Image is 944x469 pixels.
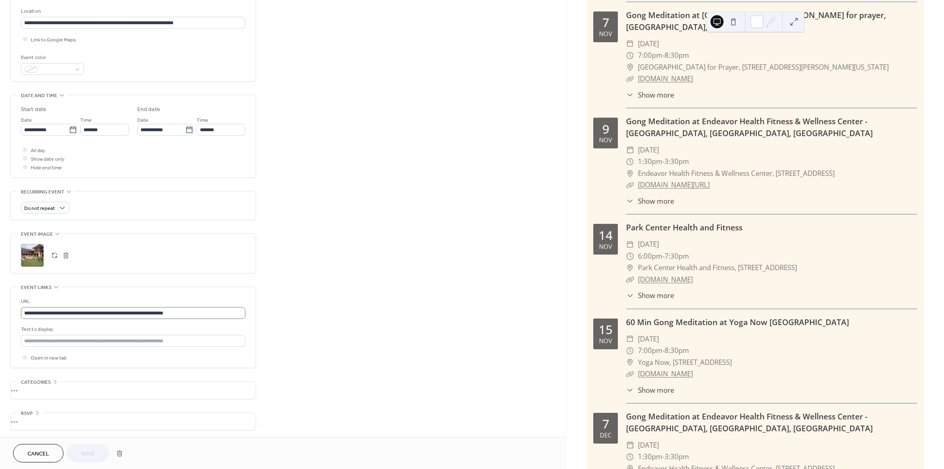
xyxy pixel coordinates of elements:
div: ​ [626,345,634,357]
div: Location [21,7,244,16]
button: Cancel [13,444,64,462]
span: [DATE] [638,439,659,451]
span: 1:30pm [638,156,663,168]
div: ​ [626,196,634,206]
span: [DATE] [638,333,659,345]
div: Nov [599,338,612,344]
div: ; [21,244,44,267]
div: URL [21,297,244,306]
div: ​ [626,38,634,50]
span: Time [80,116,92,125]
span: Link to Google Maps [31,36,76,44]
span: Event links [21,283,52,292]
div: ​ [626,274,634,286]
a: 60 Min Gong Meditation at Yoga Now [GEOGRAPHIC_DATA] [626,316,849,328]
div: ​ [626,451,634,463]
div: Nov [599,244,612,250]
span: [DATE] [638,239,659,250]
span: 8:30pm [665,50,689,61]
a: Park Center Health and Fitness [626,222,742,233]
button: ​Show more [626,90,674,100]
div: Nov [599,31,612,37]
div: ​ [626,61,634,73]
span: Event image [21,230,53,239]
a: Gong Meditation at Endeavor Health Fitness & Wellness Center - [GEOGRAPHIC_DATA], [GEOGRAPHIC_DAT... [626,411,873,434]
div: 15 [599,323,613,336]
span: Recurring event [21,188,64,196]
span: - [663,250,665,262]
span: Show date only [31,155,64,164]
span: Cancel [27,450,49,458]
a: [DOMAIN_NAME] [638,369,693,378]
div: ​ [626,73,634,85]
span: Open in new tab [31,354,67,362]
div: ​ [626,385,634,395]
span: - [663,156,665,168]
span: - [663,345,665,357]
span: Date [137,116,148,125]
span: Date and time [21,91,57,100]
a: Gong Meditation at Endeavor Health Fitness & Wellness Center - [GEOGRAPHIC_DATA], [GEOGRAPHIC_DAT... [626,116,873,139]
span: Time [197,116,208,125]
a: [DOMAIN_NAME][URL] [638,180,710,189]
span: 1:30pm [638,451,663,463]
div: ​ [626,168,634,180]
a: [DOMAIN_NAME] [638,74,693,83]
span: 3:30pm [665,451,689,463]
span: Categories [21,378,51,387]
a: [DOMAIN_NAME] [638,275,693,284]
div: ​ [626,290,634,301]
span: [GEOGRAPHIC_DATA] for Prayer, [STREET_ADDRESS][PERSON_NAME][US_STATE] [638,61,889,73]
button: ​Show more [626,290,674,301]
span: Show more [638,196,674,206]
span: Park Center Health and Fitness, [STREET_ADDRESS] [638,262,797,274]
span: Show more [638,290,674,301]
div: ••• [11,413,256,430]
div: ​ [626,250,634,262]
span: - [663,451,665,463]
div: ​ [626,368,634,380]
span: RSVP [21,409,33,418]
div: ​ [626,50,634,61]
span: 8:30pm [665,345,689,357]
div: ​ [626,90,634,100]
div: ​ [626,262,634,274]
span: - [663,50,665,61]
div: ​ [626,439,634,451]
span: 7:30pm [665,250,689,262]
div: ​ [626,179,634,191]
div: ​ [626,156,634,168]
span: 3:30pm [665,156,689,168]
span: All day [31,146,45,155]
span: [DATE] [638,144,659,156]
span: 7:00pm [638,345,663,357]
div: 7 [602,418,609,430]
span: Yoga Now, [STREET_ADDRESS] [638,357,732,369]
div: ​ [626,144,634,156]
div: 9 [602,123,609,135]
div: ​ [626,239,634,250]
button: ​Show more [626,385,674,395]
span: Endeavor Health Fitness & Wellness Center, [STREET_ADDRESS] [638,168,835,180]
div: ••• [11,382,256,399]
a: Gong Meditation at [GEOGRAPHIC_DATA][PERSON_NAME] for prayer, [GEOGRAPHIC_DATA], [GEOGRAPHIC_DATA] [626,9,886,32]
div: Dec [600,432,611,438]
span: Do not repeat [24,204,55,213]
span: [DATE] [638,38,659,50]
div: 14 [599,229,613,241]
div: Event color [21,53,82,62]
button: ​Show more [626,196,674,206]
div: ​ [626,333,634,345]
span: Hide end time [31,164,62,172]
div: 7 [602,16,609,29]
span: Show more [638,385,674,395]
div: Start date [21,105,46,114]
div: Nov [599,137,612,143]
span: Date [21,116,32,125]
div: Text to display [21,325,244,334]
span: 7:00pm [638,50,663,61]
span: Show more [638,90,674,100]
div: ​ [626,357,634,369]
div: End date [137,105,160,114]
